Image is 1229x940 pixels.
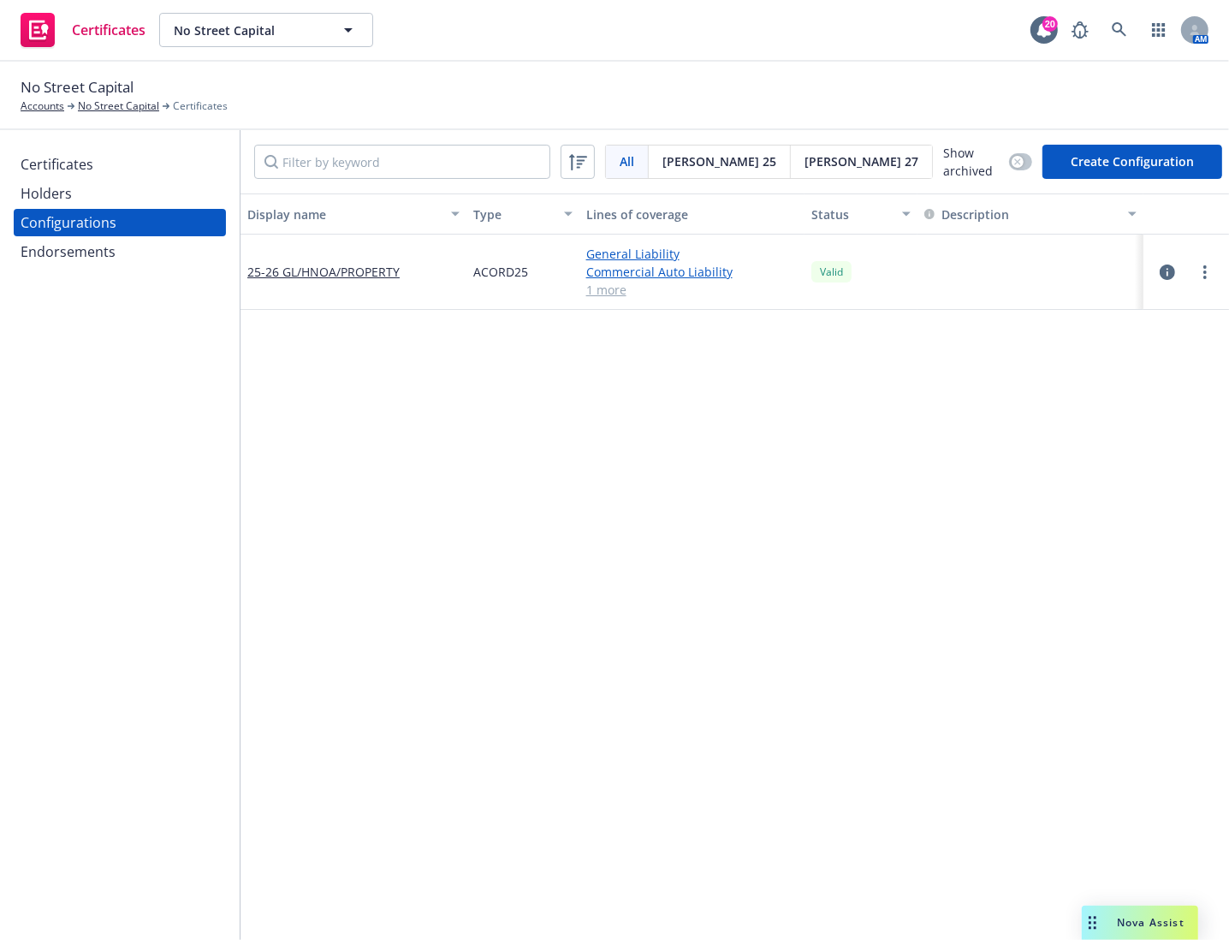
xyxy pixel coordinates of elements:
[78,98,159,114] a: No Street Capital
[14,209,226,236] a: Configurations
[14,151,226,178] a: Certificates
[943,144,1002,180] span: Show archived
[174,21,322,39] span: No Street Capital
[662,152,776,170] span: [PERSON_NAME] 25
[1142,13,1176,47] a: Switch app
[1063,13,1097,47] a: Report a Bug
[586,205,799,223] div: Lines of coverage
[586,281,799,299] a: 1 more
[1082,906,1198,940] button: Nova Assist
[72,23,145,37] span: Certificates
[473,205,554,223] div: Type
[1195,262,1215,283] a: more
[1082,906,1103,940] div: Drag to move
[1042,145,1222,179] button: Create Configuration
[1117,915,1184,930] span: Nova Assist
[240,193,466,235] button: Display name
[173,98,228,114] span: Certificates
[804,152,918,170] span: [PERSON_NAME] 27
[804,193,917,235] button: Status
[14,6,152,54] a: Certificates
[254,145,550,179] input: Filter by keyword
[620,152,634,170] span: All
[21,238,116,265] div: Endorsements
[21,98,64,114] a: Accounts
[1102,13,1137,47] a: Search
[924,205,1009,223] button: Description
[21,209,116,236] div: Configurations
[247,205,441,223] div: Display name
[159,13,373,47] button: No Street Capital
[21,76,134,98] span: No Street Capital
[247,263,400,281] a: 25-26 GL/HNOA/PROPERTY
[586,263,799,281] a: Commercial Auto Liability
[21,180,72,207] div: Holders
[14,238,226,265] a: Endorsements
[811,261,852,283] div: Valid
[579,193,805,235] button: Lines of coverage
[21,151,93,178] div: Certificates
[14,180,226,207] a: Holders
[1042,16,1058,32] div: 20
[466,235,579,310] div: ACORD25
[586,245,799,263] a: General Liability
[811,205,892,223] div: Status
[466,193,579,235] button: Type
[924,205,1118,223] div: Toggle SortBy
